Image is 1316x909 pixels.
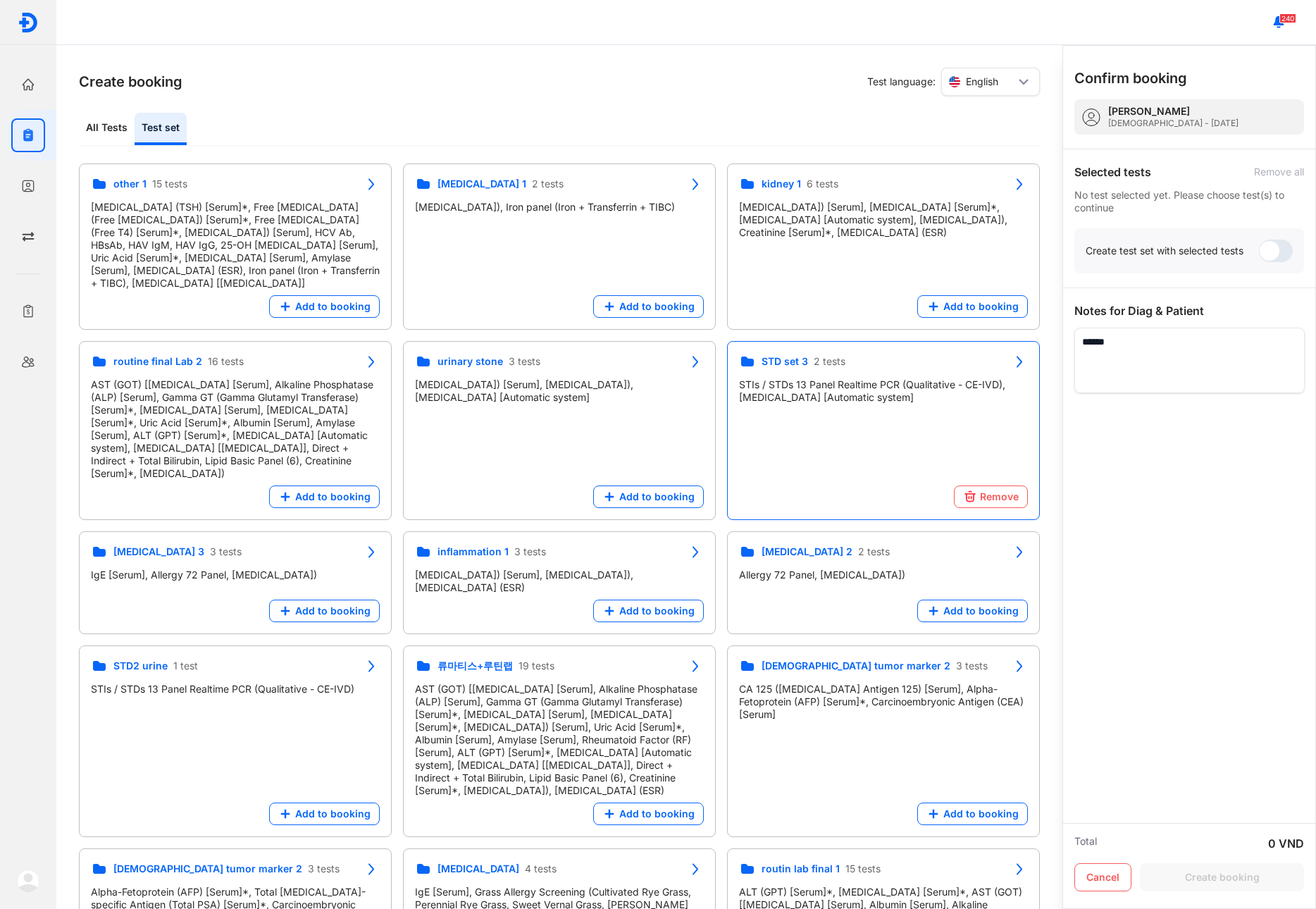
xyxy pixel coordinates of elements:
button: Add to booking [917,803,1028,825]
button: Add to booking [593,600,704,622]
span: Add to booking [619,300,695,313]
span: Add to booking [295,300,371,313]
span: [DEMOGRAPHIC_DATA] tumor marker 2 [762,660,950,672]
div: Allergy 72 Panel, [MEDICAL_DATA]) [739,569,1028,581]
span: 3 tests [509,355,540,368]
button: Add to booking [593,295,704,318]
span: Add to booking [943,300,1019,313]
span: 3 tests [514,545,546,558]
span: Add to booking [619,605,695,617]
span: 15 tests [152,178,187,190]
span: [MEDICAL_DATA] 2 [762,545,852,558]
span: 3 tests [308,862,340,875]
span: STD2 urine [113,660,168,672]
div: Notes for Diag & Patient [1074,302,1304,319]
span: [MEDICAL_DATA] 3 [113,545,204,558]
button: Add to booking [593,803,704,825]
span: Add to booking [619,490,695,503]
div: [DEMOGRAPHIC_DATA] - [DATE] [1108,118,1239,129]
span: 2 tests [814,355,845,368]
span: 2 tests [858,545,890,558]
div: No test selected yet. Please choose test(s) to continue [1074,189,1304,214]
div: Create test set with selected tests [1086,245,1243,257]
span: 2 tests [532,178,564,190]
div: Total [1074,835,1097,852]
div: CA 125 ([MEDICAL_DATA] Antigen 125) [Serum], Alpha-Fetoprotein (AFP) [Serum]*, Carcinoembryonic A... [739,683,1028,721]
div: Test set [135,113,187,145]
div: IgE [Serum], Allergy 72 Panel, [MEDICAL_DATA]) [91,569,380,581]
span: 19 tests [519,660,554,672]
span: Add to booking [295,490,371,503]
span: 15 tests [845,862,881,875]
span: [MEDICAL_DATA] 1 [437,178,526,190]
button: Add to booking [269,803,380,825]
img: logo [18,12,39,33]
h3: Confirm booking [1074,68,1187,88]
span: English [966,75,998,88]
span: 1 test [173,660,198,672]
span: Remove [980,490,1019,503]
button: Remove [954,486,1028,508]
button: Cancel [1074,863,1131,891]
span: 3 tests [956,660,988,672]
span: [DEMOGRAPHIC_DATA] tumor marker 2 [113,862,302,875]
div: [MEDICAL_DATA]) [Serum], [MEDICAL_DATA]), [MEDICAL_DATA] [Automatic system] [415,378,704,404]
div: AST (GOT) [[MEDICAL_DATA] [Serum], Alkaline Phosphatase (ALP) [Serum], Gamma GT (Gamma Glutamyl T... [415,683,704,797]
span: 240 [1279,13,1296,23]
div: [MEDICAL_DATA] (TSH) [Serum]*, Free [MEDICAL_DATA] (Free [MEDICAL_DATA]) [Serum]*, Free [MEDICAL_... [91,201,380,290]
div: STIs / STDs 13 Panel Realtime PCR (Qualitative - CE-IVD), [MEDICAL_DATA] [Automatic system] [739,378,1028,404]
button: Add to booking [917,600,1028,622]
h3: Create booking [79,72,182,92]
span: STD set 3 [762,355,808,368]
span: Add to booking [619,808,695,820]
button: Add to booking [269,295,380,318]
span: [MEDICAL_DATA] [437,862,519,875]
span: Add to booking [943,605,1019,617]
button: Add to booking [917,295,1028,318]
div: Remove all [1254,166,1304,178]
span: 류마티스+루틴랩 [437,660,513,672]
span: routin lab final 1 [762,862,840,875]
span: 16 tests [208,355,244,368]
div: [MEDICAL_DATA]) [Serum], [MEDICAL_DATA]), [MEDICAL_DATA] (ESR) [415,569,704,594]
div: [MEDICAL_DATA]), Iron panel (Iron + Transferrin + TIBC) [415,201,704,214]
div: [PERSON_NAME] [1108,105,1239,118]
div: Selected tests [1074,163,1151,180]
span: 3 tests [210,545,242,558]
div: Test language: [867,68,1040,96]
span: 6 tests [807,178,838,190]
span: other 1 [113,178,147,190]
span: Add to booking [295,605,371,617]
button: Create booking [1140,863,1304,891]
button: Add to booking [269,600,380,622]
span: kidney 1 [762,178,801,190]
div: All Tests [79,113,135,145]
span: routine final Lab 2 [113,355,202,368]
span: inflammation 1 [437,545,509,558]
span: Add to booking [943,808,1019,820]
div: STIs / STDs 13 Panel Realtime PCR (Qualitative - CE-IVD) [91,683,380,695]
div: 0 VND [1268,835,1304,852]
span: urinary stone [437,355,503,368]
span: 4 tests [525,862,557,875]
div: AST (GOT) [[MEDICAL_DATA] [Serum], Alkaline Phosphatase (ALP) [Serum], Gamma GT (Gamma Glutamyl T... [91,378,380,480]
div: [MEDICAL_DATA]) [Serum], [MEDICAL_DATA] [Serum]*, [MEDICAL_DATA] [Automatic system], [MEDICAL_DAT... [739,201,1028,239]
button: Add to booking [269,486,380,508]
img: logo [17,870,39,892]
span: Add to booking [295,808,371,820]
button: Add to booking [593,486,704,508]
